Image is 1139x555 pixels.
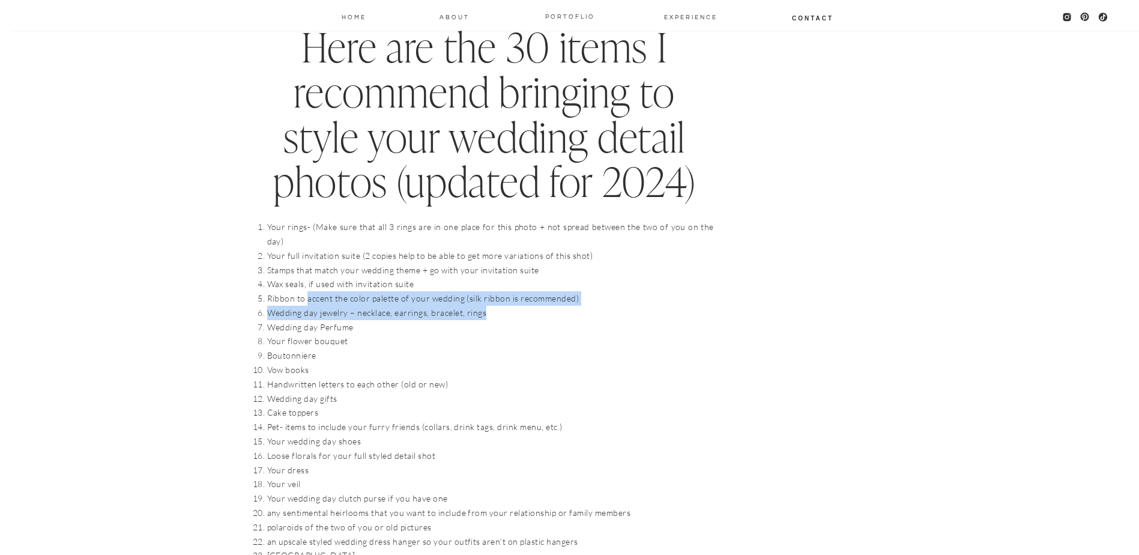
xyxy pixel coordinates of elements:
li: Handwritten letters to each other (old or new) [267,377,714,392]
li: Vow books [267,363,714,377]
li: polaroids of the two of you or old pictures [267,520,714,535]
li: Your dress [267,463,714,478]
li: Cake toppers [267,405,714,420]
li: Pet- items to include your furry friends (collars, drink tags, drink menu, etc.) [267,420,714,434]
a: EXPERIENCE [664,11,708,21]
h2: Here are the 30 items I recommend bringing to style your wedding detail photos (updated for 2024) [255,26,714,205]
li: Stamps that match your wedding theme + go with your invitation suite [267,263,714,277]
li: Ribbon to accent the color palette of your wedding (silk ribbon is recommended) [267,291,714,306]
li: Your full invitation suite (2 copies help to be able to get more variations of this shot) [267,249,714,263]
a: Home [341,11,367,21]
li: Your wedding day clutch purse if you have one [267,491,714,506]
li: Your veil [267,477,714,491]
li: Boutonniere [267,348,714,363]
li: Wax seals, if used with invitation suite [267,277,714,291]
a: PORTOFLIO [540,11,600,20]
li: Your rings- (Make sure that all 3 rings are in one place for this photo + not spread between the ... [267,220,714,249]
li: Wedding day Perfume [267,320,714,335]
li: Loose florals for your full styled detail shot [267,449,714,463]
li: Wedding day gifts [267,392,714,406]
a: About [439,11,470,21]
li: any sentimental heirlooms that you want to include from your relationship or family members [267,506,714,520]
a: Contact [791,13,835,22]
li: an upscale styled wedding dress hanger so your outfits aren’t on plastic hangers [267,535,714,549]
li: Wedding day jewelry – necklace, earrings, bracelet, rings [267,306,714,320]
li: Your flower bouquet [267,334,714,348]
li: Your wedding day shoes [267,434,714,449]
